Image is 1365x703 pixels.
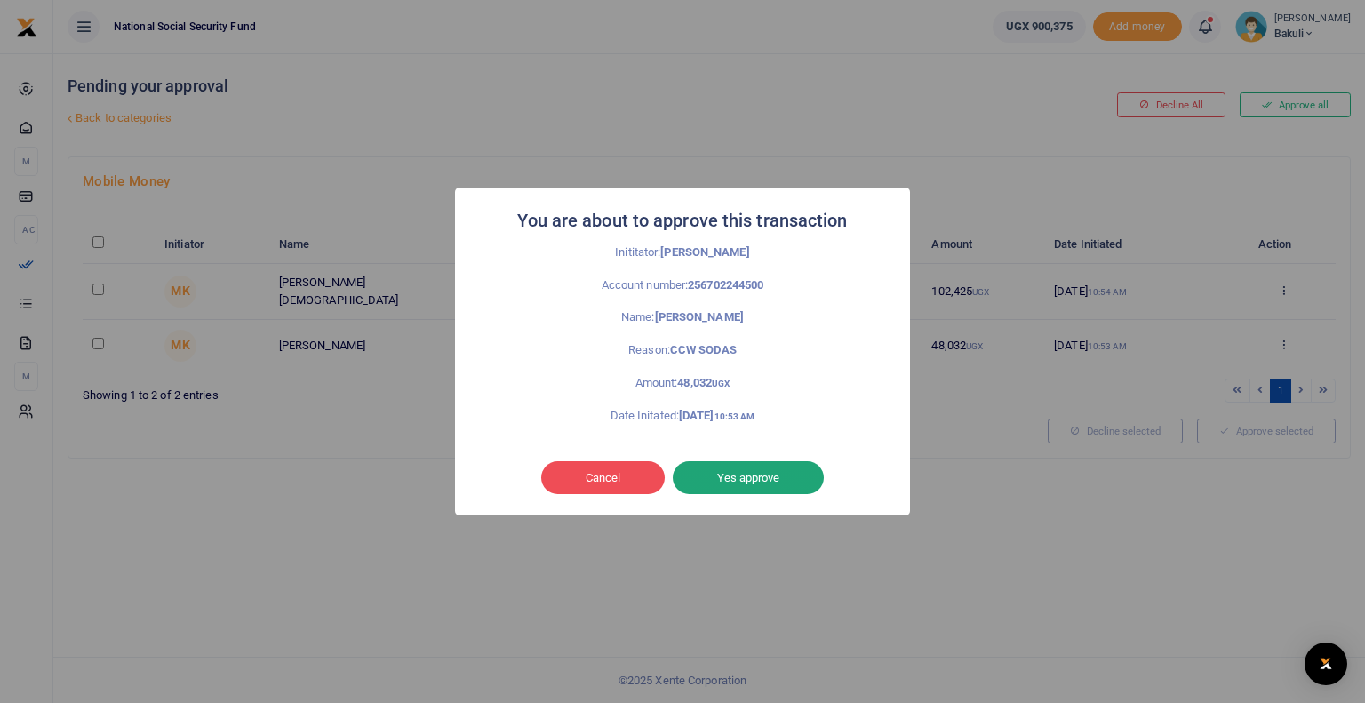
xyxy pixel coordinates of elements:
strong: 48,032 [677,376,730,389]
strong: 256702244500 [688,278,763,292]
p: Date Initated: [494,407,871,426]
button: Yes approve [673,461,824,495]
strong: [PERSON_NAME] [660,245,749,259]
p: Inititator: [494,244,871,262]
button: Cancel [541,461,665,495]
p: Reason: [494,341,871,360]
p: Name: [494,308,871,327]
small: 10:53 AM [714,411,755,421]
p: Amount: [494,374,871,393]
h2: You are about to approve this transaction [517,205,847,236]
strong: [PERSON_NAME] [655,310,744,324]
strong: CCW SODAS [670,343,737,356]
small: UGX [712,379,730,388]
div: Open Intercom Messenger [1305,643,1347,685]
p: Account number: [494,276,871,295]
strong: [DATE] [679,409,754,422]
